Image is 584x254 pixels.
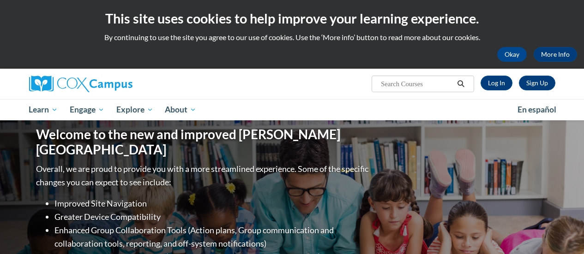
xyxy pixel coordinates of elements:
iframe: Button to launch messaging window [547,217,577,247]
a: Engage [64,99,110,120]
div: Main menu [22,99,562,120]
a: About [159,99,202,120]
img: Cox Campus [29,76,132,92]
span: Learn [29,104,58,115]
button: Okay [497,47,527,62]
h2: This site uses cookies to help improve your learning experience. [7,9,577,28]
p: Overall, we are proud to provide you with a more streamlined experience. Some of the specific cha... [36,162,371,189]
a: More Info [534,47,577,62]
span: Explore [116,104,153,115]
a: En español [512,100,562,119]
span: En español [518,105,556,114]
a: Learn [23,99,64,120]
li: Greater Device Compatibility [54,210,371,224]
span: About [165,104,196,115]
button: Search [454,78,468,89]
h1: Welcome to the new and improved [PERSON_NAME][GEOGRAPHIC_DATA] [36,127,371,158]
a: Cox Campus [29,76,195,92]
li: Improved Site Navigation [54,197,371,210]
input: Search Courses [380,78,454,89]
a: Register [519,76,555,90]
a: Explore [110,99,159,120]
p: By continuing to use the site you agree to our use of cookies. Use the ‘More info’ button to read... [7,32,577,42]
a: Log In [481,76,512,90]
span: Engage [70,104,104,115]
i:  [457,81,465,88]
li: Enhanced Group Collaboration Tools (Action plans, Group communication and collaboration tools, re... [54,224,371,250]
